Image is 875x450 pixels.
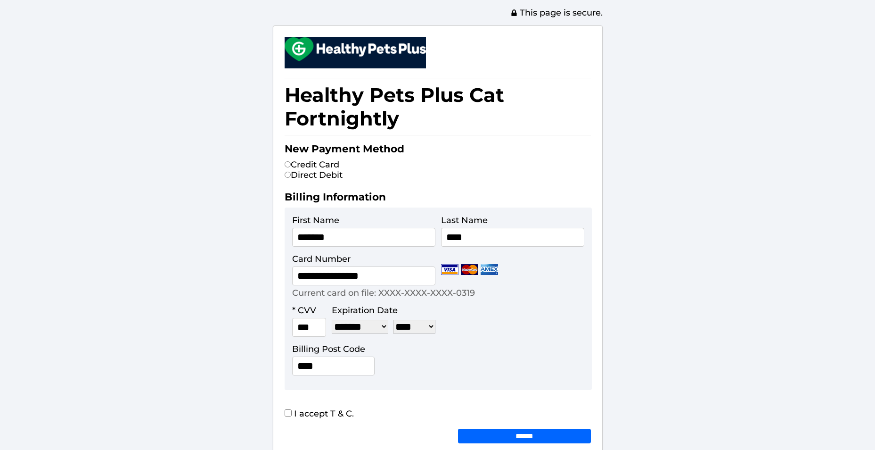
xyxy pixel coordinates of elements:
[285,172,291,178] input: Direct Debit
[285,161,291,167] input: Credit Card
[285,78,591,135] h1: Healthy Pets Plus Cat Fortnightly
[285,408,354,419] label: I accept T & C.
[292,288,475,298] p: Current card on file: XXXX-XXXX-XXXX-0319
[285,37,426,61] img: small.png
[292,344,365,354] label: Billing Post Code
[285,142,591,159] h2: New Payment Method
[285,159,339,170] label: Credit Card
[292,305,316,316] label: * CVV
[285,409,292,417] input: I accept T & C.
[461,264,478,275] img: Mastercard
[292,215,339,225] label: First Name
[510,8,603,18] span: This page is secure.
[332,305,398,316] label: Expiration Date
[292,254,351,264] label: Card Number
[441,215,488,225] label: Last Name
[285,191,591,208] h2: Billing Information
[441,264,458,275] img: Visa
[481,264,498,275] img: Amex
[285,170,343,180] label: Direct Debit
